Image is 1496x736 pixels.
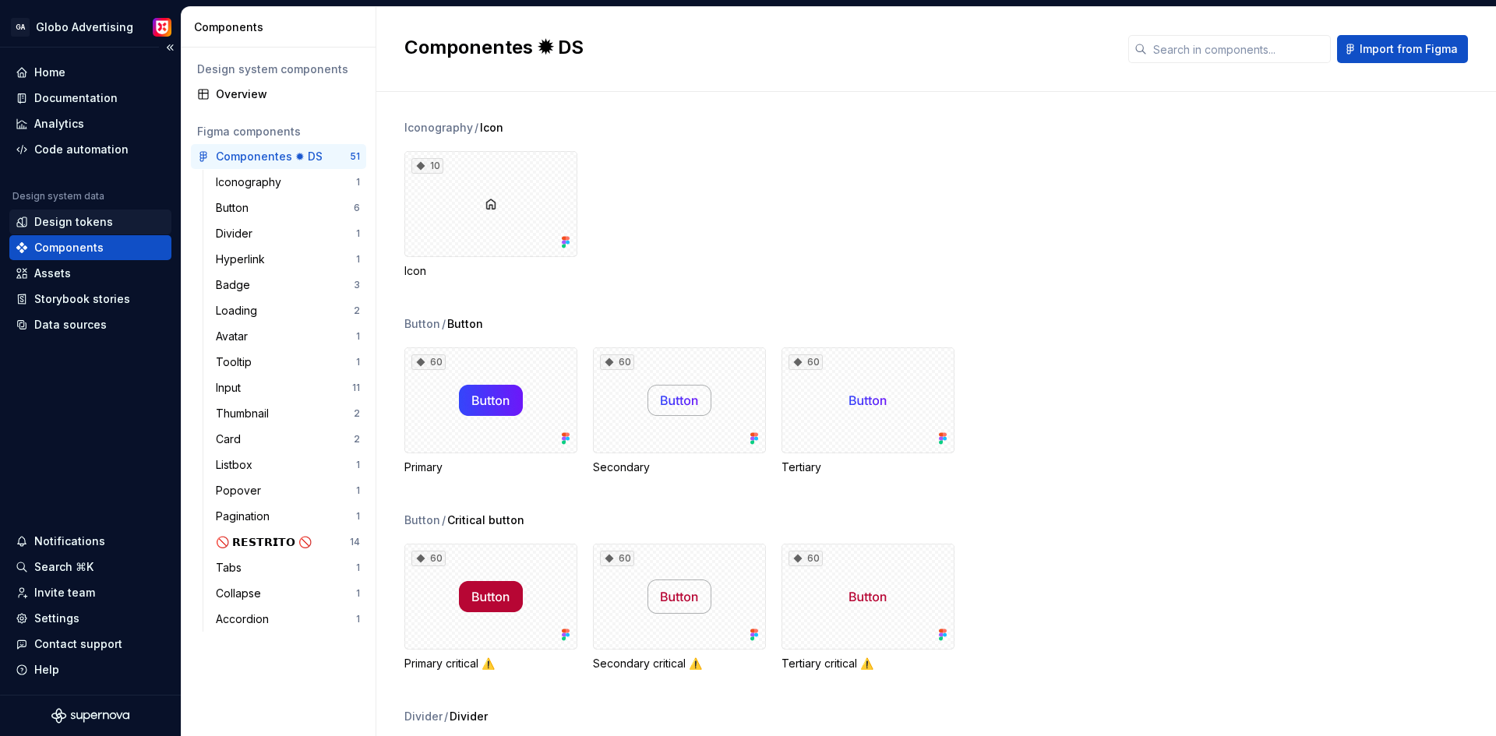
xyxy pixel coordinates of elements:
div: Primary critical ⚠️ [404,656,577,671]
div: Components [194,19,369,35]
a: Tooltip1 [210,350,366,375]
div: 60 [789,354,823,370]
div: 60Primary critical ⚠️ [404,544,577,671]
div: 1 [356,510,360,523]
div: 10 [411,158,443,174]
div: Divider [404,709,443,724]
a: Design tokens [9,210,171,234]
div: Storybook stories [34,291,130,307]
div: 60 [789,551,823,566]
div: 60 [600,354,634,370]
div: 60 [411,551,446,566]
div: Componentes ✹ DS [216,149,323,164]
div: Design system components [197,62,360,77]
div: 1 [356,356,360,368]
a: Tabs1 [210,555,366,580]
span: / [442,512,446,528]
div: 3 [354,279,360,291]
span: / [475,120,478,136]
div: 🚫 𝗥𝗘𝗦𝗧𝗥𝗜𝗧𝗢 🚫 [216,534,318,550]
div: 60Tertiary critical ⚠️ [782,544,954,671]
div: Thumbnail [216,406,275,421]
div: 14 [350,536,360,548]
a: Listbox1 [210,453,366,477]
a: Pagination1 [210,504,366,529]
div: 60 [600,551,634,566]
a: Settings [9,606,171,631]
a: Storybook stories [9,287,171,312]
div: Iconography [404,120,473,136]
a: Card2 [210,427,366,452]
a: Accordion1 [210,607,366,632]
div: 2 [354,407,360,420]
div: 1 [356,587,360,600]
span: Icon [480,120,503,136]
a: Button6 [210,195,366,220]
a: Assets [9,261,171,286]
div: Design tokens [34,214,113,230]
div: Avatar [216,329,254,344]
div: 1 [356,562,360,574]
div: 1 [356,459,360,471]
div: Search ⌘K [34,559,93,575]
a: Code automation [9,137,171,162]
div: Pagination [216,509,276,524]
a: Overview [191,82,366,107]
div: Analytics [34,116,84,132]
button: Notifications [9,529,171,554]
div: Hyperlink [216,252,271,267]
h2: Componentes ✹ DS [404,35,1110,60]
a: Components [9,235,171,260]
div: Card [216,431,247,447]
div: GA [11,18,30,37]
span: Button [447,316,483,332]
div: Listbox [216,457,259,473]
div: 60Tertiary [782,347,954,475]
div: 60Primary [404,347,577,475]
div: 1 [356,176,360,188]
a: Data sources [9,312,171,337]
div: 6 [354,202,360,214]
div: Contact support [34,636,122,652]
div: Components [34,240,104,255]
div: Loading [216,303,263,319]
div: 60Secondary critical ⚠️ [593,544,766,671]
div: Design system data [12,190,104,202]
img: Time de Experiência Globo [153,18,171,37]
button: GAGlobo AdvertisingTime de Experiência Globo [3,10,178,44]
div: Secondary [593,460,766,475]
div: Notifications [34,534,105,549]
div: Home [34,65,65,80]
a: Avatar1 [210,324,366,349]
svg: Supernova Logo [51,708,129,724]
div: Button [404,316,440,332]
div: 11 [352,382,360,394]
button: Import from Figma [1337,35,1468,63]
div: Figma components [197,124,360,139]
button: Contact support [9,632,171,657]
div: 1 [356,253,360,266]
a: Collapse1 [210,581,366,606]
div: 2 [354,433,360,445]
div: Code automation [34,142,129,157]
button: Collapse sidebar [159,37,181,58]
a: Badge3 [210,273,366,298]
div: 60 [411,354,446,370]
div: Documentation [34,90,118,106]
div: Button [404,512,440,528]
a: Input11 [210,375,366,400]
div: 1 [356,227,360,240]
div: Icon [404,263,577,279]
a: Documentation [9,86,171,111]
button: Help [9,657,171,682]
div: 2 [354,305,360,317]
a: Analytics [9,111,171,136]
div: Primary [404,460,577,475]
div: Divider [216,226,259,241]
span: Divider [450,709,488,724]
div: 1 [356,613,360,625]
div: Assets [34,266,71,281]
div: Tooltip [216,354,258,370]
div: 1 [356,330,360,343]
